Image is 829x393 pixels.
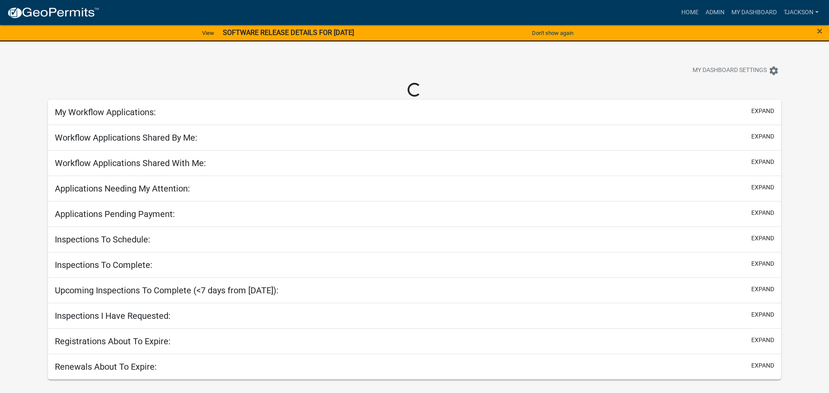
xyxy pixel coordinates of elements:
[751,336,774,345] button: expand
[55,183,190,194] h5: Applications Needing My Attention:
[55,285,278,296] h5: Upcoming Inspections To Complete (<7 days from [DATE]):
[751,361,774,370] button: expand
[751,285,774,294] button: expand
[55,209,175,219] h5: Applications Pending Payment:
[751,107,774,116] button: expand
[55,107,156,117] h5: My Workflow Applications:
[55,362,157,372] h5: Renewals About To Expire:
[780,4,822,21] a: TJackson
[55,260,152,270] h5: Inspections To Complete:
[751,234,774,243] button: expand
[528,26,577,40] button: Don't show again
[55,311,171,321] h5: Inspections I Have Requested:
[751,310,774,319] button: expand
[751,157,774,167] button: expand
[686,62,786,79] button: My Dashboard Settingssettings
[693,66,767,76] span: My Dashboard Settings
[55,234,150,245] h5: Inspections To Schedule:
[769,66,779,76] i: settings
[751,132,774,141] button: expand
[702,4,728,21] a: Admin
[55,158,206,168] h5: Workflow Applications Shared With Me:
[55,132,197,143] h5: Workflow Applications Shared By Me:
[751,259,774,268] button: expand
[817,26,823,36] button: Close
[751,208,774,217] button: expand
[751,183,774,192] button: expand
[55,336,171,346] h5: Registrations About To Expire:
[817,25,823,37] span: ×
[678,4,702,21] a: Home
[223,28,354,37] strong: SOFTWARE RELEASE DETAILS FOR [DATE]
[199,26,218,40] a: View
[728,4,780,21] a: My Dashboard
